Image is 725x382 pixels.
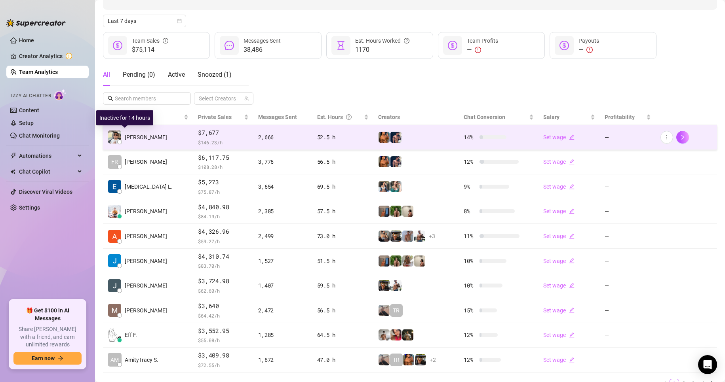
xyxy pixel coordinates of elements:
td: — [600,273,656,298]
span: TR [393,356,400,364]
span: 14 % [464,133,476,142]
td: — [600,174,656,199]
span: 11 % [464,232,476,240]
span: $ 72.55 /h [198,361,249,369]
div: 51.5 h [317,257,369,265]
img: Axel [390,132,402,143]
span: edit [569,283,575,288]
div: 69.5 h [317,182,369,191]
span: $ 75.87 /h [198,188,249,196]
span: question-circle [346,113,352,121]
a: Set wageedit [543,233,575,239]
span: 12 % [464,331,476,339]
span: [PERSON_NAME] [125,306,167,315]
img: Zaddy [390,181,402,192]
span: Izzy AI Chatter [11,92,51,100]
img: Rupert T. [108,254,121,267]
span: exclamation-circle [586,47,593,53]
img: Nathan [390,231,402,242]
span: Chat Copilot [19,165,75,178]
span: $ 83.70 /h [198,262,249,270]
span: thunderbolt [10,153,17,159]
button: Earn nowarrow-right [13,352,82,365]
div: 1,285 [258,331,307,339]
div: Est. Hours Worked [355,36,409,45]
span: 9 % [464,182,476,191]
span: $7,677 [198,128,249,138]
img: Wayne [379,206,390,217]
span: $ 108.28 /h [198,163,249,171]
span: [PERSON_NAME] [125,281,167,290]
div: 1,672 [258,356,307,364]
img: Vanessa [390,329,402,340]
td: — [600,348,656,373]
span: edit [569,159,575,165]
img: Katy [379,181,390,192]
img: Exon Locsin [108,180,121,193]
th: Creators [373,110,459,125]
img: JUSTIN [414,231,425,242]
span: edit [569,208,575,214]
a: Set wageedit [543,307,575,314]
span: search [108,96,113,101]
div: Est. Hours [317,113,362,121]
span: edit [569,258,575,263]
span: [PERSON_NAME] [125,207,167,216]
span: arrow-right [58,356,63,361]
div: 56.5 h [317,157,369,166]
div: — [467,45,498,55]
span: $ 64.42 /h [198,312,249,320]
span: $4,310.74 [198,252,249,261]
span: 10 % [464,281,476,290]
img: Jayson Roa [108,205,121,218]
div: 64.5 h [317,331,369,339]
a: Content [19,107,39,113]
span: $ 84.19 /h [198,212,249,220]
span: $ 62.60 /h [198,287,249,295]
img: Chat Copilot [10,169,15,174]
div: 57.5 h [317,207,369,216]
span: $3,724.98 [198,276,249,286]
div: 1,527 [258,257,307,265]
span: Snoozed ( 1 ) [198,71,232,78]
span: 8 % [464,207,476,216]
img: JUSTIN [390,280,402,291]
a: Home [19,37,34,43]
a: Set wageedit [543,332,575,338]
img: JG [379,132,390,143]
div: 2,666 [258,133,307,142]
a: Set wageedit [543,357,575,363]
span: [MEDICAL_DATA] L. [125,182,173,191]
span: Messages Sent [244,38,281,44]
a: Set wageedit [543,208,575,214]
img: Nathaniel [390,206,402,217]
span: dollar-circle [559,41,569,50]
img: LC [379,305,390,316]
span: [PERSON_NAME] [125,257,167,265]
div: — [578,45,599,55]
span: 10 % [464,257,476,265]
a: Discover Viral Videos [19,189,72,195]
img: Eff Francisco [108,329,121,342]
span: edit [569,134,575,140]
span: AmityTracy S. [125,356,158,364]
div: Team Sales [132,36,168,45]
span: dollar-circle [448,41,457,50]
span: + 3 [429,232,435,240]
img: Ralphy [414,255,425,267]
div: 3,776 [258,157,307,166]
span: 15 % [464,306,476,315]
img: Axel [390,156,402,167]
span: more [664,134,670,140]
span: edit [569,233,575,239]
a: Team Analytics [19,69,58,75]
img: JG [403,354,414,365]
span: $4,326.96 [198,227,249,236]
span: dollar-circle [113,41,122,50]
span: $6,117.75 [198,153,249,163]
span: TR [393,306,400,315]
div: 47.0 h [317,356,369,364]
img: Nathaniel [390,255,402,267]
a: Set wageedit [543,134,575,140]
span: 🎁 Get $100 in AI Messages [13,307,82,322]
